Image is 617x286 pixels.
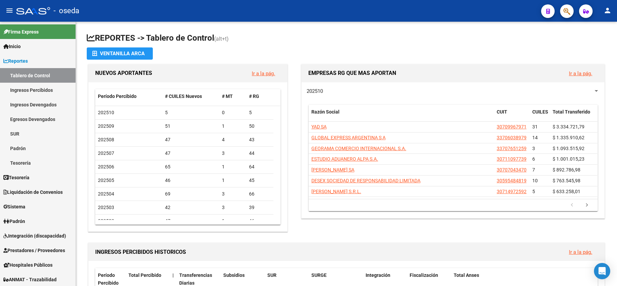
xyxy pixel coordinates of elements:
datatable-header-cell: CUIT [494,105,530,127]
span: 6 [532,156,535,162]
span: $ 3.334.721,79 [553,124,584,129]
span: | [172,272,174,278]
span: EMPRESAS RG QUE MAS APORTAN [308,70,396,76]
span: CUIT [497,109,507,115]
span: 30709967971 [497,124,527,129]
span: ESTUDIO ADUANERO ALPA S.A. [311,156,378,162]
span: Período Percibido [98,94,137,99]
div: 51 [165,122,217,130]
span: NUEVOS APORTANTES [95,70,152,76]
div: 43 [249,136,271,144]
span: Firma Express [3,28,39,36]
button: Ventanilla ARCA [87,47,153,60]
span: 30595484819 [497,178,527,183]
span: 3 [532,146,535,151]
div: 46 [249,217,271,225]
span: Razón Social [311,109,340,115]
span: Total Transferido [553,109,590,115]
span: Integración [366,272,390,278]
span: Sistema [3,203,25,210]
span: Subsidios [223,272,245,278]
span: 202504 [98,191,114,197]
span: Hospitales Públicos [3,261,53,269]
span: 33707651259 [497,146,527,151]
span: 14 [532,135,538,140]
span: SUR [267,272,276,278]
div: 47 [165,136,217,144]
span: 202505 [98,178,114,183]
div: 0 [222,109,244,117]
span: Prestadores / Proveedores [3,247,65,254]
datatable-header-cell: Período Percibido [95,89,162,104]
div: 1 [222,217,244,225]
span: Total Anses [454,272,479,278]
span: 5 [532,189,535,194]
span: 202502 [98,218,114,224]
a: Ir a la pág. [569,249,592,255]
div: 64 [249,163,271,171]
span: $ 1.093.515,92 [553,146,584,151]
datatable-header-cell: # MT [219,89,246,104]
span: (alt+t) [214,36,229,42]
span: GLOBAL EXPRESS ARGENTINA S A [311,135,386,140]
span: Liquidación de Convenios [3,188,63,196]
span: Reportes [3,57,28,65]
span: $ 763.545,98 [553,178,580,183]
span: YAD SA [311,124,327,129]
div: 39 [249,204,271,211]
div: 4 [222,136,244,144]
h1: REPORTES -> Tablero de Control [87,33,606,44]
span: GEORAMA COMERCIO INTERNACIONAL S.A. [311,146,406,151]
datatable-header-cell: Total Transferido [550,105,597,127]
span: # RG [249,94,259,99]
span: # MT [222,94,233,99]
div: 44 [249,149,271,157]
span: $ 633.258,01 [553,189,580,194]
span: 30711097739 [497,156,527,162]
span: Total Percibido [128,272,161,278]
span: 10 [532,178,538,183]
div: 1 [222,122,244,130]
div: 1 [222,163,244,171]
div: 65 [165,163,217,171]
div: 46 [165,177,217,184]
span: [PERSON_NAME] SA [311,167,354,172]
datatable-header-cell: # CUILES Nuevos [162,89,219,104]
a: Ir a la pág. [252,70,275,77]
span: $ 1.001.015,23 [553,156,584,162]
button: Ir a la pág. [563,246,598,258]
span: Período Percibido [98,272,119,286]
div: 66 [249,190,271,198]
span: DESEX SOCIEDAD DE RESPONSABILIDAD LIMITADA [311,178,420,183]
span: 202507 [98,150,114,156]
span: [PERSON_NAME] S.R.L. [311,189,361,194]
span: SURGE [311,272,327,278]
span: CUILES [532,109,548,115]
span: 30714972592 [497,189,527,194]
div: 47 [165,149,217,157]
div: 1 [222,177,244,184]
span: 33706038979 [497,135,527,140]
span: $ 1.335.910,62 [553,135,584,140]
div: 47 [165,217,217,225]
div: 42 [165,204,217,211]
a: Ir a la pág. [569,70,592,77]
span: 30707043470 [497,167,527,172]
span: ANMAT - Trazabilidad [3,276,57,283]
button: Ir a la pág. [246,67,281,80]
span: Tesorería [3,174,29,181]
span: # CUILES Nuevos [165,94,202,99]
span: Integración (discapacidad) [3,232,66,240]
span: $ 892.786,98 [553,167,580,172]
datatable-header-cell: # RG [246,89,273,104]
button: Ir a la pág. [563,67,598,80]
div: 3 [222,190,244,198]
div: 3 [222,204,244,211]
div: 3 [222,149,244,157]
span: - oseda [54,3,79,18]
div: 5 [165,109,217,117]
a: go to next page [580,202,593,209]
span: INGRESOS PERCIBIDOS HISTORICOS [95,249,186,255]
div: Ventanilla ARCA [92,47,147,60]
span: Transferencias Diarias [179,272,212,286]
